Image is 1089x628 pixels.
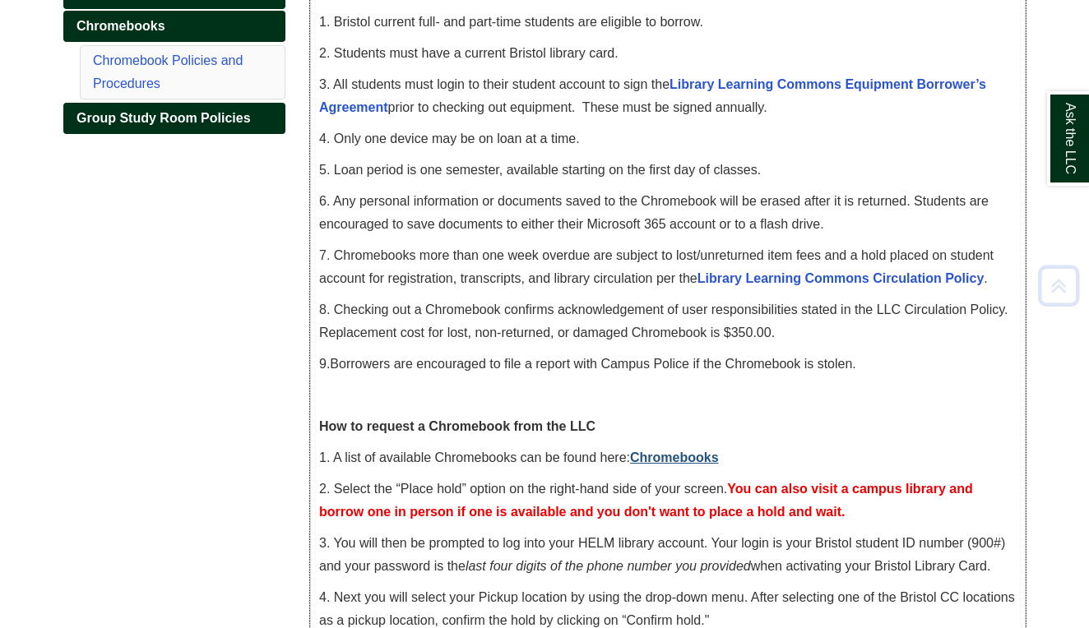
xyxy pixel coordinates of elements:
strong: How to request a Chromebook from the LLC [319,419,595,433]
a: Chromebooks [630,450,719,464]
p: . [319,353,1017,376]
span: 4. Next you will select your Pickup location by using the drop-down menu. After selecting one of ... [319,590,1015,627]
span: 2. Select the “Place hold” option on the right-hand side of your screen. [319,482,973,519]
a: Back to Top [1032,275,1085,297]
span: 3. You will then be prompted to log into your HELM library account. Your login is your Bristol st... [319,536,1005,573]
span: 4. Only one device may be on loan at a time. [319,132,580,145]
em: last four digits of the phone number you provided [466,559,751,573]
span: 1. Bristol current full- and part-time students are eligible to borrow. [319,15,703,29]
span: 9 [319,357,327,371]
span: Borrowers are encouraged to file a report with Campus Police if the Chromebook is stolen. [330,357,855,371]
span: 6. Any personal information or documents saved to the Chromebook will be erased after it is retur... [319,194,989,231]
a: Chromebook Policies and Procedures [93,53,243,90]
span: Group Study Room Policies [76,111,251,125]
a: Library Learning Commons Circulation Policy [697,271,985,285]
span: 2. Students must have a current Bristol library card. [319,46,619,60]
a: Group Study Room Policies [63,103,285,134]
span: 5. Loan period is one semester, available starting on the first day of classes. [319,163,761,177]
span: 3. All students must login to their student account to sign the prior to checking out equipment. ... [319,77,986,114]
span: Chromebooks [76,19,165,33]
a: Library Learning Commons Equipment Borrower’s Agreement [319,77,986,114]
span: 1. A list of available Chromebooks can be found here: [319,450,719,464]
a: Chromebooks [63,11,285,42]
span: 7. Chromebooks more than one week overdue are subject to lost/unreturned item fees and a hold pla... [319,248,994,285]
span: 8. Checking out a Chromebook confirms acknowledgement of user responsibilities stated in the LLC ... [319,302,1008,339]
